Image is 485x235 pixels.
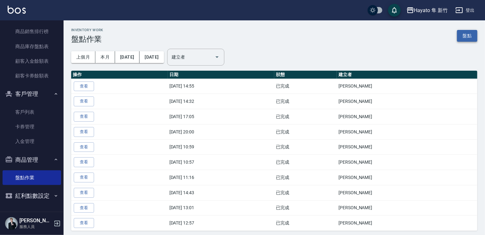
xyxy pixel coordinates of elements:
[3,188,61,204] button: 紅利點數設定
[274,109,337,125] td: 已完成
[337,185,477,200] td: [PERSON_NAME]
[168,94,275,109] td: [DATE] 14:32
[337,139,477,155] td: [PERSON_NAME]
[140,51,164,63] button: [DATE]
[274,155,337,170] td: 已完成
[71,28,103,32] h2: Inventory Work
[212,52,222,62] button: Open
[274,94,337,109] td: 已完成
[3,134,61,149] a: 入金管理
[274,124,337,139] td: 已完成
[3,170,61,185] a: 盤點作業
[414,6,448,14] div: Hayato 隼 新竹
[453,4,477,16] button: 登出
[337,155,477,170] td: [PERSON_NAME]
[337,170,477,185] td: [PERSON_NAME]
[74,188,94,198] a: 查看
[168,109,275,125] td: [DATE] 17:05
[274,79,337,94] td: 已完成
[74,218,94,228] a: 查看
[74,112,94,122] a: 查看
[274,71,337,79] th: 狀態
[3,54,61,68] a: 顧客入金餘額表
[115,51,140,63] button: [DATE]
[168,170,275,185] td: [DATE] 11:16
[3,39,61,54] a: 商品庫存盤點表
[74,127,94,137] a: 查看
[3,24,61,39] a: 商品銷售排行榜
[168,79,275,94] td: [DATE] 14:55
[337,200,477,216] td: [PERSON_NAME]
[168,124,275,139] td: [DATE] 20:00
[5,217,18,230] img: Person
[3,86,61,102] button: 客戶管理
[71,51,95,63] button: 上個月
[3,119,61,134] a: 卡券管理
[3,105,61,119] a: 客戶列表
[404,4,450,17] button: Hayato 隼 新竹
[168,216,275,231] td: [DATE] 12:57
[337,71,477,79] th: 建立者
[74,82,94,91] a: 查看
[337,124,477,139] td: [PERSON_NAME]
[168,71,275,79] th: 日期
[74,203,94,213] a: 查看
[337,109,477,125] td: [PERSON_NAME]
[8,6,26,14] img: Logo
[337,216,477,231] td: [PERSON_NAME]
[71,35,103,44] h3: 盤點作業
[274,170,337,185] td: 已完成
[168,139,275,155] td: [DATE] 10:59
[19,217,52,224] h5: [PERSON_NAME]
[274,216,337,231] td: 已完成
[71,71,168,79] th: 操作
[168,200,275,216] td: [DATE] 13:01
[74,173,94,182] a: 查看
[168,155,275,170] td: [DATE] 10:57
[74,96,94,106] a: 查看
[19,224,52,230] p: 服務人員
[74,157,94,167] a: 查看
[274,200,337,216] td: 已完成
[274,139,337,155] td: 已完成
[3,152,61,168] button: 商品管理
[337,94,477,109] td: [PERSON_NAME]
[168,185,275,200] td: [DATE] 14:43
[95,51,115,63] button: 本月
[388,4,401,17] button: save
[274,185,337,200] td: 已完成
[337,79,477,94] td: [PERSON_NAME]
[3,68,61,83] a: 顧客卡券餘額表
[74,142,94,152] a: 查看
[457,30,477,42] a: 盤點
